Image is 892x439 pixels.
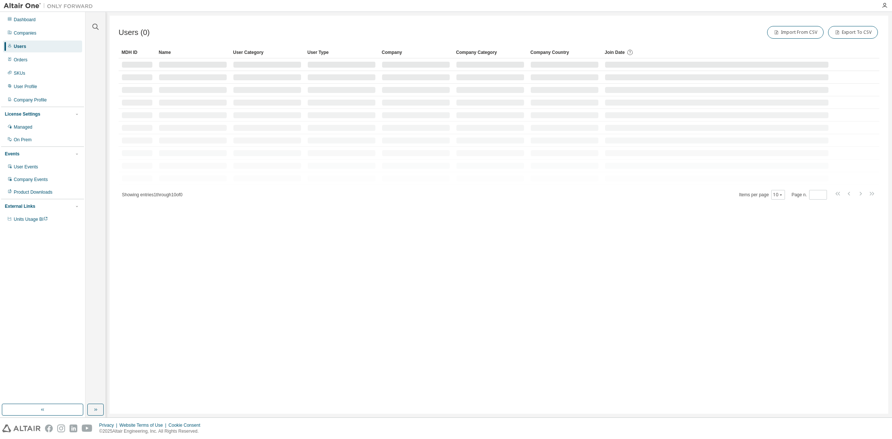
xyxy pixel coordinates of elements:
[307,46,376,58] div: User Type
[159,46,227,58] div: Name
[5,111,40,117] div: License Settings
[14,217,48,222] span: Units Usage BI
[5,151,19,157] div: Events
[773,192,783,198] button: 10
[767,26,824,39] button: Import From CSV
[382,46,450,58] div: Company
[14,84,37,90] div: User Profile
[70,425,77,432] img: linkedin.svg
[14,177,48,183] div: Company Events
[605,50,625,55] span: Join Date
[14,30,36,36] div: Companies
[14,189,52,195] div: Product Downloads
[792,190,827,200] span: Page n.
[456,46,524,58] div: Company Category
[82,425,93,432] img: youtube.svg
[99,422,119,428] div: Privacy
[122,46,153,58] div: MDH ID
[14,17,36,23] div: Dashboard
[119,28,150,37] span: Users (0)
[119,422,168,428] div: Website Terms of Use
[99,428,205,435] p: © 2025 Altair Engineering, Inc. All Rights Reserved.
[828,26,878,39] button: Export To CSV
[530,46,599,58] div: Company Country
[14,164,38,170] div: User Events
[168,422,204,428] div: Cookie Consent
[14,137,32,143] div: On Prem
[14,43,26,49] div: Users
[5,203,35,209] div: External Links
[739,190,785,200] span: Items per page
[57,425,65,432] img: instagram.svg
[14,70,25,76] div: SKUs
[14,97,47,103] div: Company Profile
[4,2,97,10] img: Altair One
[2,425,41,432] img: altair_logo.svg
[45,425,53,432] img: facebook.svg
[14,124,32,130] div: Managed
[627,49,633,56] svg: Date when the user was first added or directly signed up. If the user was deleted and later re-ad...
[14,57,28,63] div: Orders
[122,192,182,197] span: Showing entries 1 through 10 of 0
[233,46,301,58] div: User Category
